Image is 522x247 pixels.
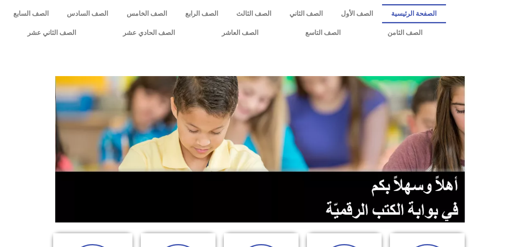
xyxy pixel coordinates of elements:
[227,4,280,23] a: الصف الثالث
[100,23,199,42] a: الصف الحادي عشر
[199,23,282,42] a: الصف العاشر
[176,4,227,23] a: الصف الرابع
[4,4,58,23] a: الصف السابع
[282,23,364,42] a: الصف التاسع
[382,4,446,23] a: الصفحة الرئيسية
[280,4,332,23] a: الصف الثاني
[4,23,100,42] a: الصف الثاني عشر
[117,4,176,23] a: الصف الخامس
[58,4,117,23] a: الصف السادس
[364,23,446,42] a: الصف الثامن
[332,4,382,23] a: الصف الأول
